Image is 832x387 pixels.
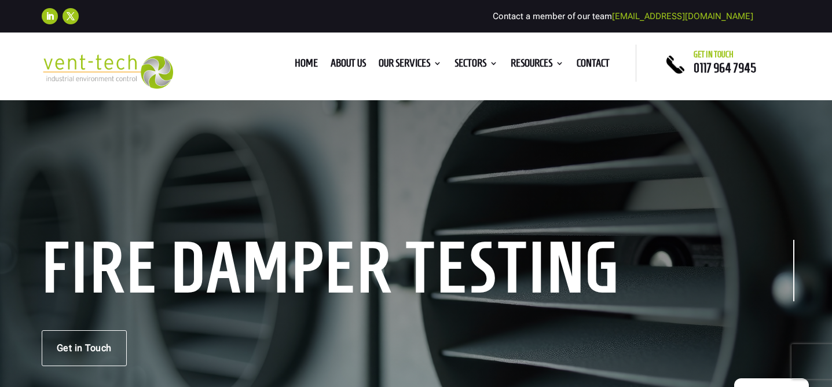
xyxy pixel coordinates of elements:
[379,59,442,72] a: Our Services
[694,61,756,75] a: 0117 964 7945
[295,59,318,72] a: Home
[511,59,564,72] a: Resources
[42,229,620,305] span: Fire Damper Testing
[42,330,127,366] a: Get in Touch
[577,59,610,72] a: Contact
[331,59,366,72] a: About us
[42,54,174,88] img: 2023-09-27T08_35_16.549ZVENT-TECH---Clear-background
[42,8,58,24] a: Follow on LinkedIn
[612,11,753,21] a: [EMAIL_ADDRESS][DOMAIN_NAME]
[694,50,734,59] span: Get in touch
[63,8,79,24] a: Follow on X
[493,11,753,21] span: Contact a member of our team
[455,59,498,72] a: Sectors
